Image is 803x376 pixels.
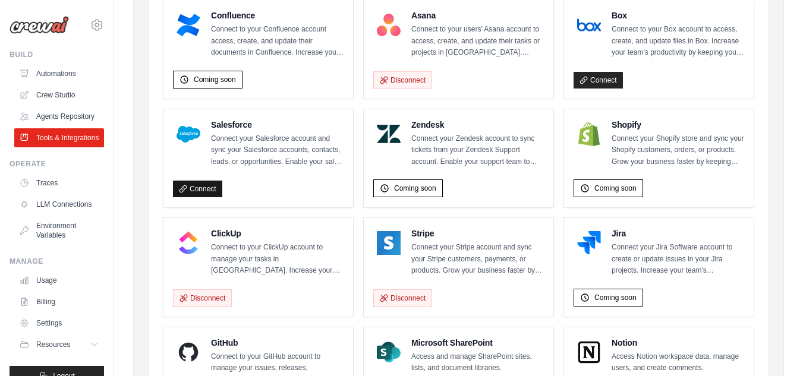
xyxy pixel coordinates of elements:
[14,335,104,354] button: Resources
[577,231,601,255] img: Jira Logo
[574,72,623,89] a: Connect
[14,86,104,105] a: Crew Studio
[211,133,344,168] p: Connect your Salesforce account and sync your Salesforce accounts, contacts, leads, or opportunit...
[377,13,401,37] img: Asana Logo
[211,10,344,21] h4: Confluence
[10,257,104,266] div: Manage
[10,50,104,59] div: Build
[36,340,70,349] span: Resources
[14,64,104,83] a: Automations
[14,271,104,290] a: Usage
[373,289,432,307] button: Disconnect
[14,107,104,126] a: Agents Repository
[173,181,222,197] a: Connect
[612,133,744,168] p: Connect your Shopify store and sync your Shopify customers, orders, or products. Grow your busine...
[14,314,104,333] a: Settings
[612,351,744,374] p: Access Notion workspace data, manage users, and create comments.
[577,13,601,37] img: Box Logo
[10,159,104,169] div: Operate
[612,337,744,349] h4: Notion
[177,13,200,37] img: Confluence Logo
[612,228,744,239] h4: Jira
[194,75,236,84] span: Coming soon
[594,184,637,193] span: Coming soon
[377,340,401,364] img: Microsoft SharePoint Logo
[411,24,544,59] p: Connect to your users’ Asana account to access, create, and update their tasks or projects in [GE...
[211,228,344,239] h4: ClickUp
[411,228,544,239] h4: Stripe
[14,173,104,192] a: Traces
[177,122,200,146] img: Salesforce Logo
[14,195,104,214] a: LLM Connections
[14,292,104,311] a: Billing
[373,71,432,89] button: Disconnect
[14,128,104,147] a: Tools & Integrations
[211,242,344,277] p: Connect to your ClickUp account to manage your tasks in [GEOGRAPHIC_DATA]. Increase your team’s p...
[177,231,200,255] img: ClickUp Logo
[211,24,344,59] p: Connect to your Confluence account access, create, and update their documents in Confluence. Incr...
[377,122,401,146] img: Zendesk Logo
[577,122,601,146] img: Shopify Logo
[594,293,637,302] span: Coming soon
[612,24,744,59] p: Connect to your Box account to access, create, and update files in Box. Increase your team’s prod...
[411,351,544,374] p: Access and manage SharePoint sites, lists, and document libraries.
[612,10,744,21] h4: Box
[211,337,344,349] h4: GitHub
[411,242,544,277] p: Connect your Stripe account and sync your Stripe customers, payments, or products. Grow your busi...
[394,184,436,193] span: Coming soon
[612,242,744,277] p: Connect your Jira Software account to create or update issues in your Jira projects. Increase you...
[377,231,401,255] img: Stripe Logo
[744,319,803,376] iframe: Chat Widget
[577,340,601,364] img: Notion Logo
[177,340,200,364] img: GitHub Logo
[10,16,69,34] img: Logo
[411,119,544,131] h4: Zendesk
[411,10,544,21] h4: Asana
[173,289,232,307] button: Disconnect
[14,216,104,245] a: Environment Variables
[612,119,744,131] h4: Shopify
[211,119,344,131] h4: Salesforce
[411,133,544,168] p: Connect your Zendesk account to sync tickets from your Zendesk Support account. Enable your suppo...
[411,337,544,349] h4: Microsoft SharePoint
